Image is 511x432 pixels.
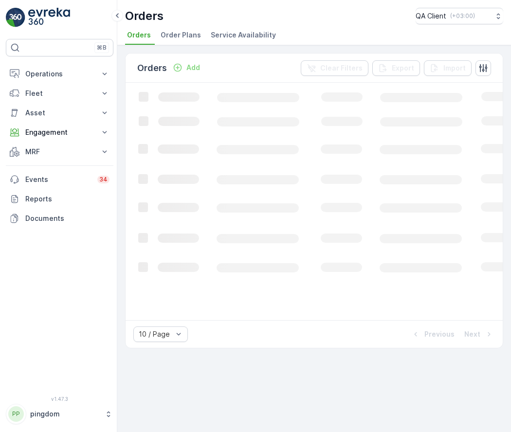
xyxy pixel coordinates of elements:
[125,8,164,24] p: Orders
[6,170,113,189] a: Events34
[6,103,113,123] button: Asset
[25,175,91,184] p: Events
[392,63,414,73] p: Export
[424,60,472,76] button: Import
[8,406,24,422] div: PP
[99,176,108,183] p: 34
[211,30,276,40] span: Service Availability
[169,62,204,73] button: Add
[464,329,480,339] p: Next
[443,63,466,73] p: Import
[450,12,475,20] p: ( +03:00 )
[6,209,113,228] a: Documents
[25,89,94,98] p: Fleet
[25,194,109,204] p: Reports
[6,123,113,142] button: Engagement
[25,69,94,79] p: Operations
[301,60,368,76] button: Clear Filters
[161,30,201,40] span: Order Plans
[6,404,113,424] button: PPpingdom
[410,328,456,340] button: Previous
[416,8,503,24] button: QA Client(+03:00)
[127,30,151,40] span: Orders
[6,8,25,27] img: logo
[25,108,94,118] p: Asset
[424,329,455,339] p: Previous
[372,60,420,76] button: Export
[28,8,70,27] img: logo_light-DOdMpM7g.png
[6,64,113,84] button: Operations
[25,214,109,223] p: Documents
[97,44,107,52] p: ⌘B
[6,189,113,209] a: Reports
[30,409,100,419] p: pingdom
[416,11,446,21] p: QA Client
[463,328,495,340] button: Next
[6,142,113,162] button: MRF
[6,396,113,402] span: v 1.47.3
[25,147,94,157] p: MRF
[137,61,167,75] p: Orders
[186,63,200,72] p: Add
[320,63,363,73] p: Clear Filters
[6,84,113,103] button: Fleet
[25,127,94,137] p: Engagement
